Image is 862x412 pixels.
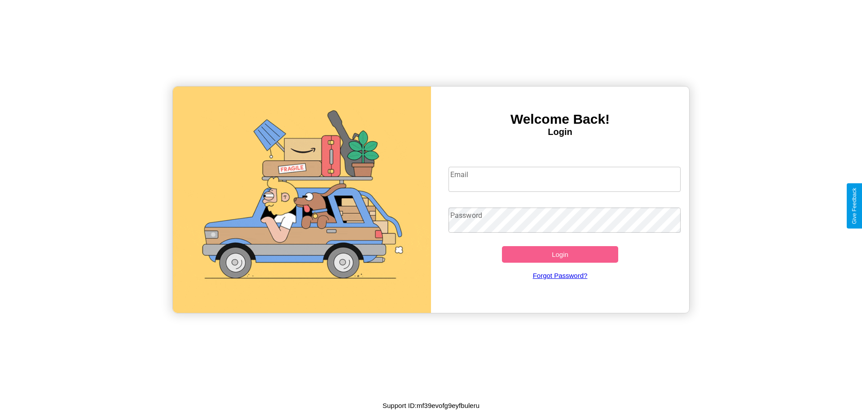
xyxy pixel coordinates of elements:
[851,188,858,224] div: Give Feedback
[502,246,618,263] button: Login
[444,263,677,288] a: Forgot Password?
[431,127,689,137] h4: Login
[431,112,689,127] h3: Welcome Back!
[383,399,479,412] p: Support ID: mf39evofg9eyfbuleru
[173,87,431,313] img: gif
